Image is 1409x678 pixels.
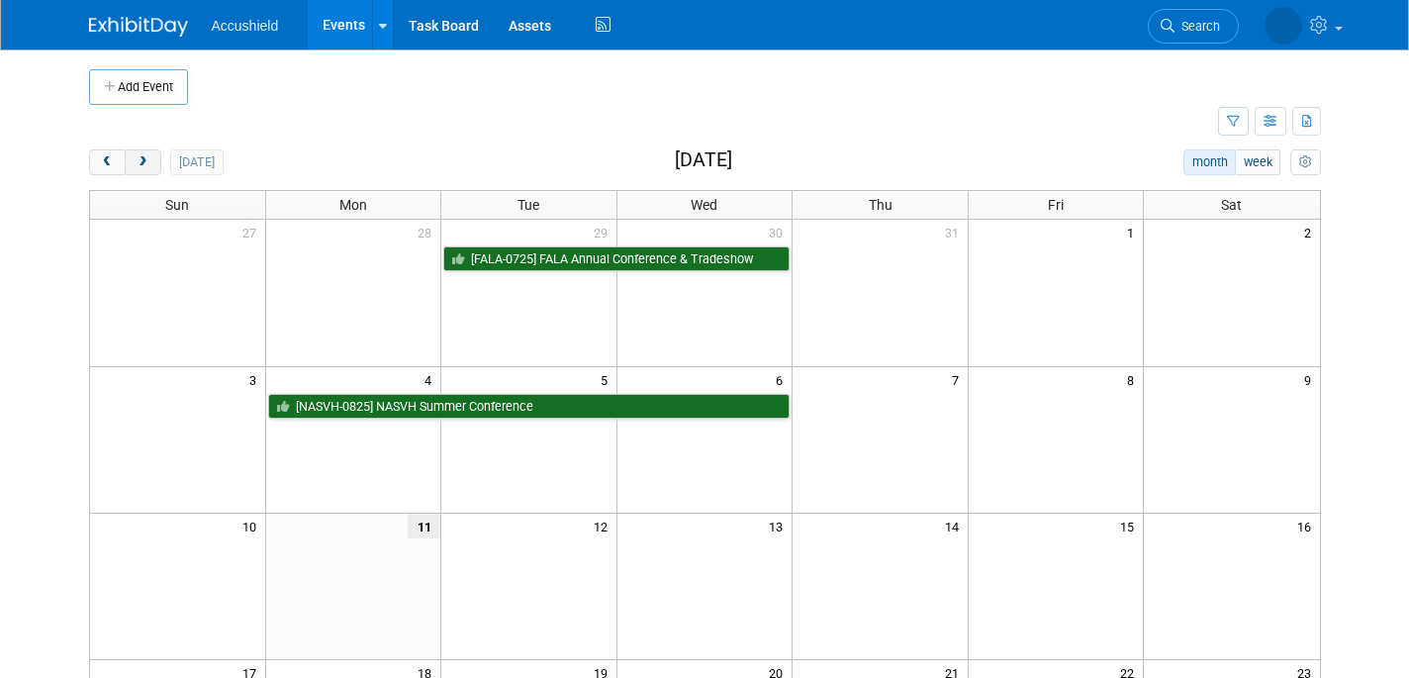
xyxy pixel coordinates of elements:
[517,197,539,213] span: Tue
[408,514,440,538] span: 11
[339,197,367,213] span: Mon
[592,220,616,244] span: 29
[1235,149,1280,175] button: week
[89,17,188,37] img: ExhibitDay
[950,367,968,392] span: 7
[1183,149,1236,175] button: month
[416,220,440,244] span: 28
[774,367,792,392] span: 6
[89,149,126,175] button: prev
[240,220,265,244] span: 27
[691,197,717,213] span: Wed
[423,367,440,392] span: 4
[1048,197,1064,213] span: Fri
[592,514,616,538] span: 12
[767,514,792,538] span: 13
[212,18,279,34] span: Accushield
[1290,149,1320,175] button: myCustomButton
[1125,220,1143,244] span: 1
[1174,19,1220,34] span: Search
[443,246,790,272] a: [FALA-0725] FALA Annual Conference & Tradeshow
[1295,514,1320,538] span: 16
[1125,367,1143,392] span: 8
[89,69,188,105] button: Add Event
[1148,9,1239,44] a: Search
[943,514,968,538] span: 14
[125,149,161,175] button: next
[1299,156,1312,169] i: Personalize Calendar
[943,220,968,244] span: 31
[1118,514,1143,538] span: 15
[675,149,732,171] h2: [DATE]
[869,197,892,213] span: Thu
[240,514,265,538] span: 10
[767,220,792,244] span: 30
[170,149,223,175] button: [DATE]
[1221,197,1242,213] span: Sat
[599,367,616,392] span: 5
[1265,7,1302,45] img: Peggy White
[165,197,189,213] span: Sun
[268,394,791,420] a: [NASVH-0825] NASVH Summer Conference
[1302,367,1320,392] span: 9
[1302,220,1320,244] span: 2
[247,367,265,392] span: 3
